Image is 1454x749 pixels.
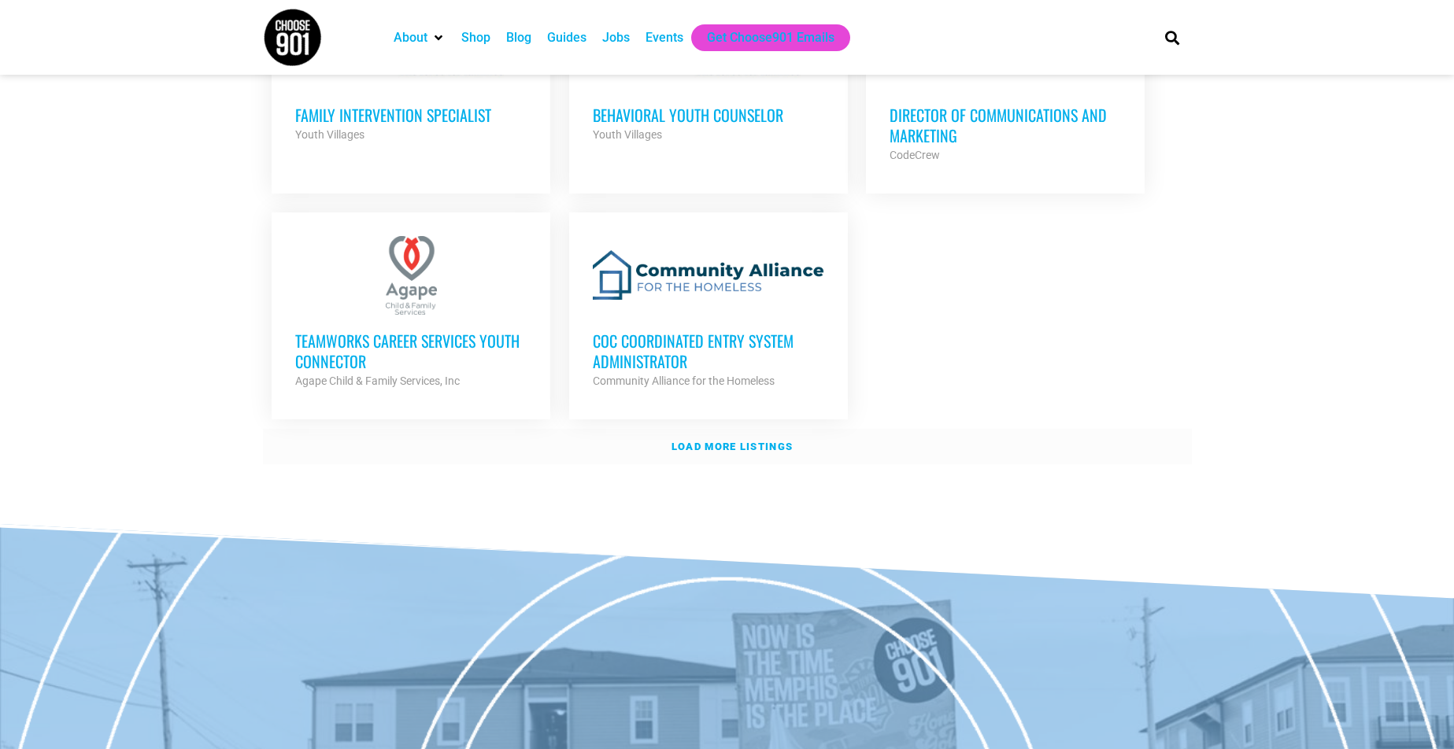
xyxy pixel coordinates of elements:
[593,128,662,141] strong: Youth Villages
[547,28,586,47] a: Guides
[672,441,793,452] strong: Load more listings
[1159,24,1185,50] div: Search
[295,374,460,387] strong: Agape Child & Family Services, Inc
[602,28,630,47] a: Jobs
[295,330,527,371] h3: TeamWorks Career Services Youth Connector
[394,28,427,47] a: About
[295,105,527,125] h3: Family Intervention Specialist
[646,28,683,47] a: Events
[569,212,848,414] a: CoC Coordinated Entry System Administrator Community Alliance for the Homeless
[707,28,834,47] a: Get Choose901 Emails
[593,330,824,371] h3: CoC Coordinated Entry System Administrator
[593,374,775,387] strong: Community Alliance for the Homeless
[593,105,824,125] h3: Behavioral Youth Counselor
[272,212,550,414] a: TeamWorks Career Services Youth Connector Agape Child & Family Services, Inc
[890,149,940,161] strong: CodeCrew
[386,24,453,51] div: About
[890,105,1121,146] h3: Director of Communications and Marketing
[295,128,364,141] strong: Youth Villages
[386,24,1138,51] nav: Main nav
[506,28,531,47] a: Blog
[263,429,1192,465] a: Load more listings
[461,28,490,47] a: Shop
